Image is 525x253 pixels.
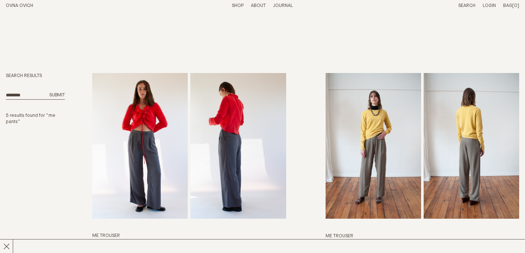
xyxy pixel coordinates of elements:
[326,73,421,219] img: Me Trouser
[458,3,475,8] a: Search
[6,113,65,125] p: 5 results found for “me pants”
[503,3,512,8] span: Bag
[273,3,293,8] a: Journal
[326,233,519,239] h3: Me Trouser
[49,92,65,99] button: Search
[251,3,266,9] summary: About
[6,3,33,8] a: Home
[232,3,244,8] a: Shop
[92,73,188,219] img: Me Trouser
[6,73,65,79] h2: Search Results
[92,233,286,239] h3: Me Trouser
[483,3,496,8] a: Login
[512,3,519,8] span: [0]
